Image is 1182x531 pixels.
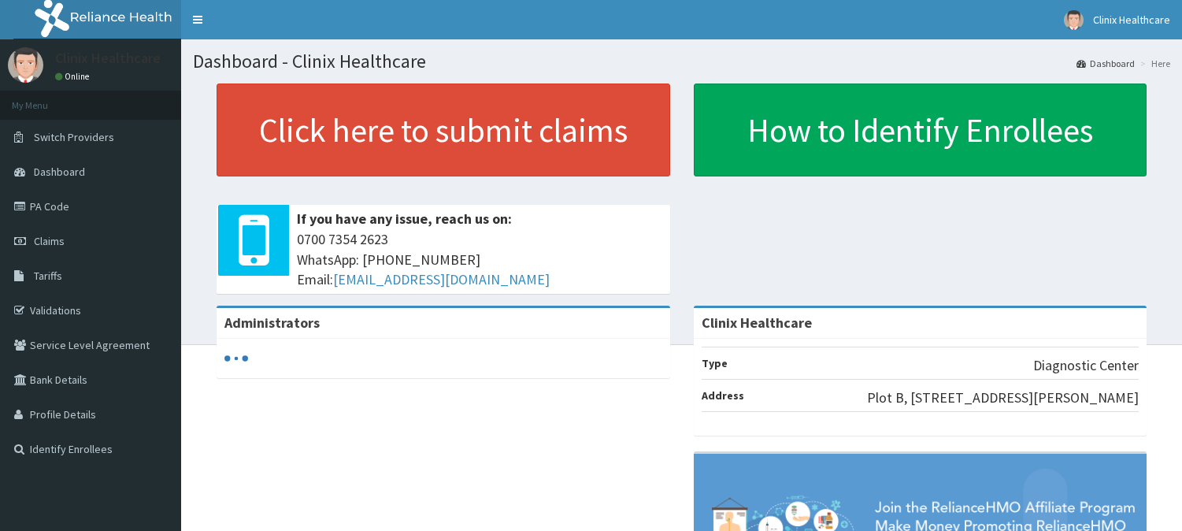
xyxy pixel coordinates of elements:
a: Dashboard [1076,57,1135,70]
svg: audio-loading [224,347,248,370]
span: Claims [34,234,65,248]
h1: Dashboard - Clinix Healthcare [193,51,1170,72]
a: How to Identify Enrollees [694,84,1147,176]
b: Address [702,388,744,403]
span: Clinix Healthcare [1093,13,1170,27]
p: Plot B, [STREET_ADDRESS][PERSON_NAME] [867,388,1139,408]
span: Switch Providers [34,130,114,144]
li: Here [1136,57,1170,70]
strong: Clinix Healthcare [702,314,812,332]
img: User Image [8,47,43,83]
span: 0700 7354 2623 WhatsApp: [PHONE_NUMBER] Email: [297,229,662,290]
b: Administrators [224,314,320,332]
a: Click here to submit claims [217,84,670,176]
a: Online [55,71,93,82]
a: [EMAIL_ADDRESS][DOMAIN_NAME] [333,270,550,288]
img: User Image [1064,10,1084,30]
p: Clinix Healthcare [55,51,161,65]
span: Tariffs [34,269,62,283]
span: Dashboard [34,165,85,179]
p: Diagnostic Center [1033,355,1139,376]
b: If you have any issue, reach us on: [297,210,512,228]
b: Type [702,356,728,370]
